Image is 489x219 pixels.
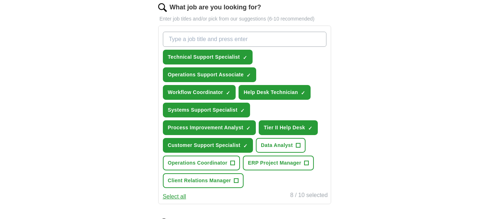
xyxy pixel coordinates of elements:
[168,71,244,79] span: Operations Support Associate
[170,3,261,12] label: What job are you looking for?
[168,89,223,96] span: Workflow Coordinator
[243,143,248,149] span: ✓
[168,142,241,149] span: Customer Support Specialist
[163,85,236,100] button: Workflow Coordinator✓
[163,192,186,201] button: Select all
[256,138,306,153] button: Data Analyst
[290,191,328,201] div: 8 / 10 selected
[240,108,245,113] span: ✓
[168,159,228,167] span: Operations Coordinator
[248,159,301,167] span: ERP Project Manager
[226,90,230,96] span: ✓
[246,125,250,131] span: ✓
[163,138,253,153] button: Customer Support Specialist✓
[168,53,240,61] span: Technical Support Specialist
[243,55,247,61] span: ✓
[163,103,250,117] button: Systems Support Specialist✓
[168,124,244,131] span: Process Improvement Analyst
[246,72,251,78] span: ✓
[308,125,312,131] span: ✓
[168,106,238,114] span: Systems Support Specialist
[261,142,293,149] span: Data Analyst
[168,177,231,184] span: Client Relations Manager
[163,67,257,82] button: Operations Support Associate✓
[239,85,311,100] button: Help Desk Technician✓
[301,90,305,96] span: ✓
[158,3,167,12] img: search.png
[244,89,298,96] span: Help Desk Technician
[163,173,244,188] button: Client Relations Manager
[264,124,305,131] span: Tier II Help Desk
[163,156,240,170] button: Operations Coordinator
[158,15,331,23] p: Enter job titles and/or pick from our suggestions (6-10 recommended)
[259,120,318,135] button: Tier II Help Desk✓
[243,156,314,170] button: ERP Project Manager
[163,32,326,47] input: Type a job title and press enter
[163,120,256,135] button: Process Improvement Analyst✓
[163,50,253,64] button: Technical Support Specialist✓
